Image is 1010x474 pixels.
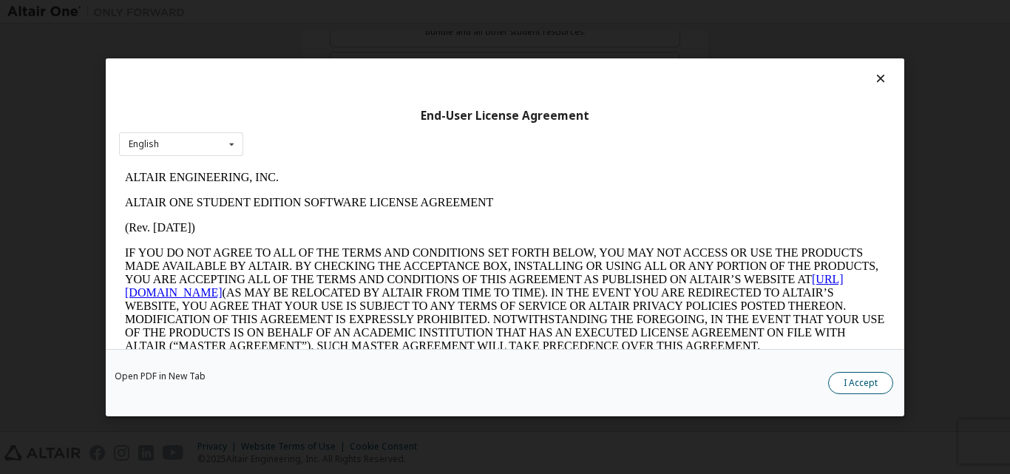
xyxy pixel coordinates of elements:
div: English [129,140,159,149]
a: [URL][DOMAIN_NAME] [6,108,725,134]
p: ALTAIR ONE STUDENT EDITION SOFTWARE LICENSE AGREEMENT [6,31,766,44]
button: I Accept [828,371,893,393]
p: IF YOU DO NOT AGREE TO ALL OF THE TERMS AND CONDITIONS SET FORTH BELOW, YOU MAY NOT ACCESS OR USE... [6,81,766,188]
p: (Rev. [DATE]) [6,56,766,70]
p: This Altair One Student Edition Software License Agreement (“Agreement”) is between Altair Engine... [6,200,766,253]
a: Open PDF in New Tab [115,371,206,380]
p: ALTAIR ENGINEERING, INC. [6,6,766,19]
div: End-User License Agreement [119,108,891,123]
